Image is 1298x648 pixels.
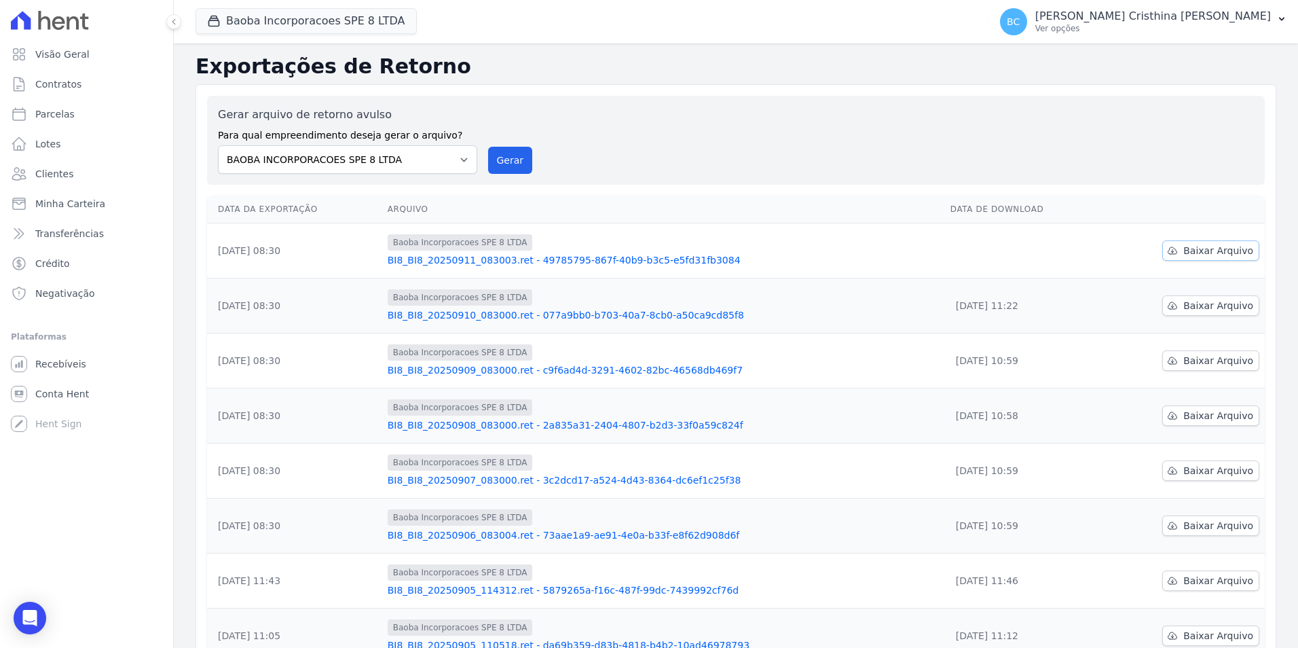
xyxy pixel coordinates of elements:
[1183,409,1253,422] span: Baixar Arquivo
[388,363,940,377] a: BI8_BI8_20250909_083000.ret - c9f6ad4d-3291-4602-82bc-46568db469f7
[1183,244,1253,257] span: Baixar Arquivo
[207,278,382,334] td: [DATE] 08:30
[5,71,168,98] a: Contratos
[382,196,945,223] th: Arquivo
[207,389,382,444] td: [DATE] 08:30
[5,130,168,158] a: Lotes
[5,250,168,277] a: Crédito
[388,253,940,267] a: BI8_BI8_20250911_083003.ret - 49785795-867f-40b9-b3c5-e5fd31fb3084
[5,160,168,187] a: Clientes
[1162,240,1259,261] a: Baixar Arquivo
[35,167,73,181] span: Clientes
[1183,354,1253,367] span: Baixar Arquivo
[388,344,533,361] span: Baoba Incorporacoes SPE 8 LTDA
[196,8,417,34] button: Baoba Incorporacoes SPE 8 LTDA
[388,473,940,487] a: BI8_BI8_20250907_083000.ret - 3c2dcd17-a524-4d43-8364-dc6ef1c25f38
[1162,516,1259,536] a: Baixar Arquivo
[388,289,533,306] span: Baoba Incorporacoes SPE 8 LTDA
[945,196,1102,223] th: Data de Download
[5,190,168,217] a: Minha Carteira
[35,387,89,401] span: Conta Hent
[989,3,1298,41] button: BC [PERSON_NAME] Cristhina [PERSON_NAME] Ver opções
[207,499,382,554] td: [DATE] 08:30
[1162,295,1259,316] a: Baixar Arquivo
[945,499,1102,554] td: [DATE] 10:59
[388,509,533,526] span: Baoba Incorporacoes SPE 8 LTDA
[388,619,533,636] span: Baoba Incorporacoes SPE 8 LTDA
[945,389,1102,444] td: [DATE] 10:58
[35,227,104,240] span: Transferências
[35,107,75,121] span: Parcelas
[35,287,95,300] span: Negativação
[35,257,70,270] span: Crédito
[1162,571,1259,591] a: Baixar Arquivo
[35,357,86,371] span: Recebíveis
[388,528,940,542] a: BI8_BI8_20250906_083004.ret - 73aae1a9-ae91-4e0a-b33f-e8f62d908d6f
[35,137,61,151] span: Lotes
[388,564,533,581] span: Baoba Incorporacoes SPE 8 LTDA
[945,334,1102,389] td: [DATE] 10:59
[945,444,1102,499] td: [DATE] 10:59
[1035,10,1271,23] p: [PERSON_NAME] Cristhina [PERSON_NAME]
[945,554,1102,609] td: [DATE] 11:46
[5,280,168,307] a: Negativação
[35,197,105,211] span: Minha Carteira
[1183,629,1253,643] span: Baixar Arquivo
[488,147,533,174] button: Gerar
[218,123,477,143] label: Para qual empreendimento deseja gerar o arquivo?
[11,329,162,345] div: Plataformas
[388,583,940,597] a: BI8_BI8_20250905_114312.ret - 5879265a-f16c-487f-99dc-7439992cf76d
[1183,574,1253,588] span: Baixar Arquivo
[1035,23,1271,34] p: Ver opções
[5,101,168,128] a: Parcelas
[207,223,382,278] td: [DATE] 08:30
[5,220,168,247] a: Transferências
[207,196,382,223] th: Data da Exportação
[388,308,940,322] a: BI8_BI8_20250910_083000.ret - 077a9bb0-b703-40a7-8cb0-a50ca9cd85f8
[35,48,90,61] span: Visão Geral
[207,554,382,609] td: [DATE] 11:43
[5,41,168,68] a: Visão Geral
[1183,519,1253,533] span: Baixar Arquivo
[14,602,46,634] div: Open Intercom Messenger
[218,107,477,123] label: Gerar arquivo de retorno avulso
[5,380,168,408] a: Conta Hent
[1007,17,1020,26] span: BC
[388,399,533,416] span: Baoba Incorporacoes SPE 8 LTDA
[1183,299,1253,312] span: Baixar Arquivo
[1162,350,1259,371] a: Baixar Arquivo
[388,418,940,432] a: BI8_BI8_20250908_083000.ret - 2a835a31-2404-4807-b2d3-33f0a59c824f
[388,234,533,251] span: Baoba Incorporacoes SPE 8 LTDA
[207,334,382,389] td: [DATE] 08:30
[1162,406,1259,426] a: Baixar Arquivo
[1162,626,1259,646] a: Baixar Arquivo
[388,454,533,471] span: Baoba Incorporacoes SPE 8 LTDA
[5,350,168,378] a: Recebíveis
[945,278,1102,334] td: [DATE] 11:22
[1162,461,1259,481] a: Baixar Arquivo
[35,77,81,91] span: Contratos
[196,54,1276,79] h2: Exportações de Retorno
[1183,464,1253,478] span: Baixar Arquivo
[207,444,382,499] td: [DATE] 08:30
